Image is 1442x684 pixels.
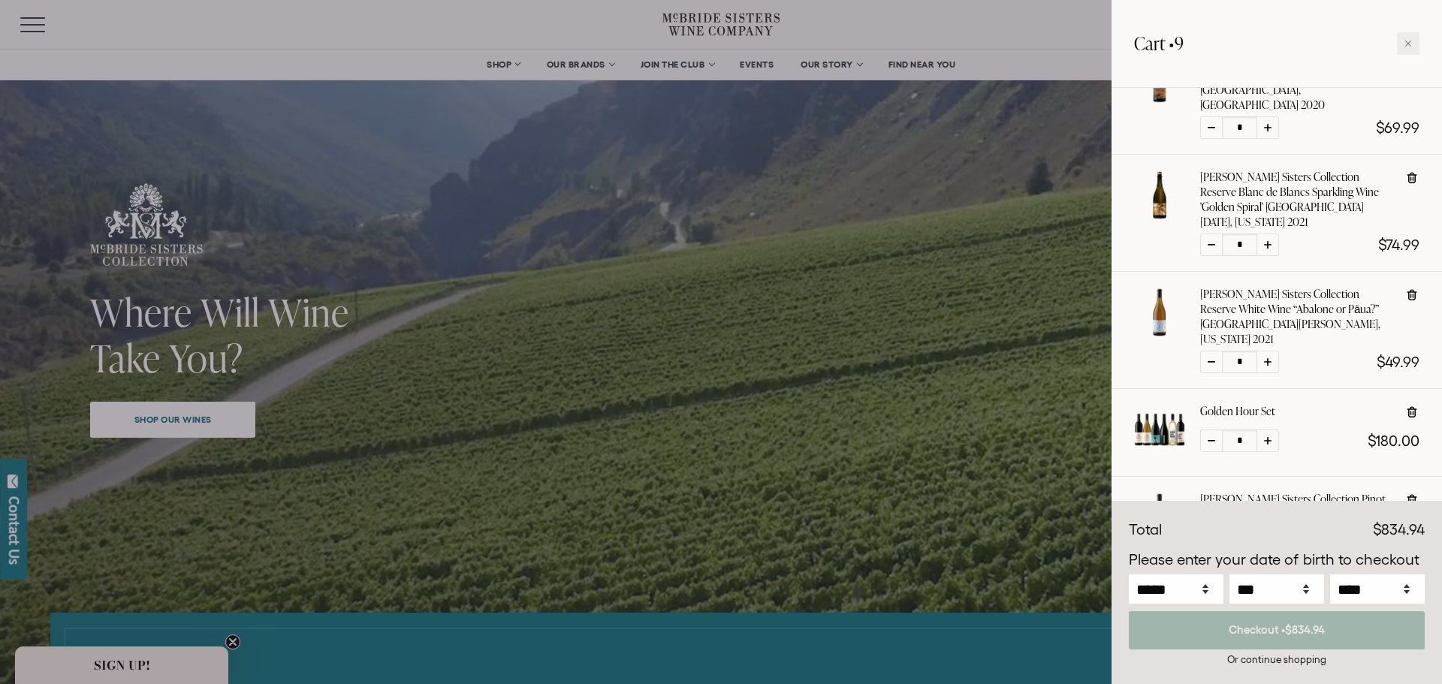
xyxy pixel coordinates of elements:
[1134,23,1184,65] h2: Cart •
[1200,404,1275,419] a: Golden Hour Set
[1368,432,1419,449] span: $180.00
[1200,492,1393,522] a: [PERSON_NAME] Sisters Collection Pinot Noir
[1134,441,1185,458] a: Golden Hour Set
[1373,521,1425,538] span: $834.94
[1200,287,1393,347] a: [PERSON_NAME] Sisters Collection Reserve White Wine “Abalone or Pāua?” [GEOGRAPHIC_DATA][PERSON_N...
[1134,207,1185,224] a: McBride Sisters Collection Reserve Blanc de Blancs Sparkling Wine 'Golden Spiral' Santa Lucia Hig...
[1129,549,1425,571] p: Please enter your date of birth to checkout
[1175,31,1184,56] span: 9
[1129,652,1425,667] div: Or continue shopping
[1378,237,1419,253] span: $74.99
[1134,324,1185,341] a: McBride Sisters Collection Reserve White Wine “Abalone or Pāua?” Paso Robles, California 2021
[1129,519,1162,541] div: Total
[1200,170,1393,230] a: [PERSON_NAME] Sisters Collection Reserve Blanc de Blancs Sparkling Wine 'Golden Spiral' [GEOGRAPH...
[1376,119,1419,136] span: $69.99
[1134,90,1185,107] a: McBride Sisters Collection Reserve Pinot Noir 'Papatūānuku' Central Otago, New Zealand 2020
[1377,354,1419,370] span: $49.99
